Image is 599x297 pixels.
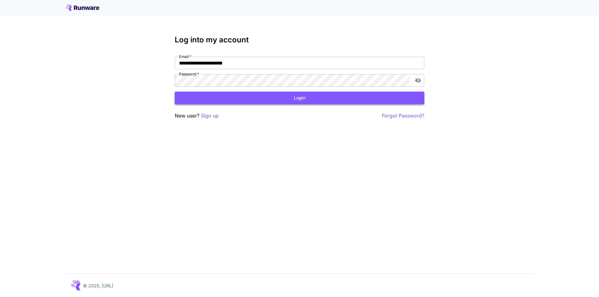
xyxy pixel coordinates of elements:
button: Forgot Password? [382,112,424,120]
p: New user? [175,112,219,120]
h3: Log into my account [175,36,424,44]
label: Email [179,54,191,59]
button: Sign up [201,112,219,120]
p: © 2025, [URL] [83,282,113,289]
label: Password [179,71,199,77]
button: Login [175,92,424,104]
button: toggle password visibility [412,75,424,86]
